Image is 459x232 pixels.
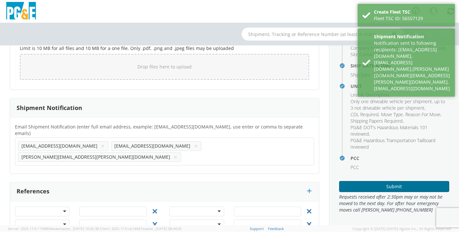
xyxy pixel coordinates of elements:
span: Move Type [381,111,403,117]
h4: PCC [351,156,449,161]
span: Site Contact [351,51,376,57]
h5: Limit is 10 MB for all files and 10 MB for a one file. Only .pdf, .png and .jpeg files may be upl... [20,46,309,51]
div: Create Fleet TSC [374,9,450,15]
a: Feedback [268,226,284,231]
span: Unit # [351,92,363,98]
button: × [194,142,198,150]
span: Company Name [351,45,383,51]
li: , [351,92,364,98]
li: , [351,51,376,58]
button: × [101,142,105,150]
li: , [351,124,448,137]
h3: References [17,189,49,195]
h3: Shipment Notification [17,105,82,111]
h4: Unit [351,84,449,89]
span: Requests received after 2:30pm may or may not be moved to the next day. For after hour emergency ... [339,194,449,213]
div: Shipment Notification [374,33,450,40]
div: Fleet TSC ID: 56557129 [374,15,450,22]
div: Notification sent to following recipients: [EMAIL_ADDRESS][DOMAIN_NAME],[EMAIL_ADDRESS][DOMAIN_NA... [374,40,450,92]
li: , [351,45,384,51]
button: Submit [339,181,449,192]
span: Drop files here to upload [137,64,192,70]
img: pge-logo-06675f144f4cfa6a6814.png [5,2,37,21]
li: , [351,98,448,111]
li: , [351,118,403,124]
span: Copyright © [DATE]-[DATE] Agistix Inc., All Rights Reserved [352,226,451,231]
span: master, [DATE] 10:32:38 [59,226,99,231]
a: Support [250,226,264,231]
h4: Ship Date & Time [351,63,449,68]
span: [PERSON_NAME][EMAIL_ADDRESS][PERSON_NAME][DOMAIN_NAME] [21,154,170,160]
button: × [174,153,178,161]
span: PG&E DOT's Hazardous Materials 101 reviewed [351,124,427,137]
span: Only one driveable vehicle per shipment, up to 3 not driveable vehicle per shipment [351,98,445,111]
input: Shipment, Tracking or Reference Number (at least 4 chars) [242,28,404,41]
span: Reason For Move [405,111,440,117]
span: CDL Required [351,111,378,117]
span: Shipping Papers Required [351,118,402,124]
span: [EMAIL_ADDRESS][DOMAIN_NAME] [21,143,97,149]
span: master, [DATE] 08:44:05 [142,226,182,231]
li: , [381,111,404,118]
span: PCC [351,164,359,170]
span: Ship Date [351,72,370,78]
span: [EMAIL_ADDRESS][DOMAIN_NAME] [115,143,191,149]
span: Server: 2025.17.0-1194904eeae [8,226,99,231]
span: Email Shipment Notification (enter full email address, example: jdoe01@agistix.com, use enter or ... [15,124,303,136]
li: , [351,72,371,78]
span: Client: 2025.17.0-cb14447 [100,226,182,231]
span: PG&E Hazardous Transportation Tailboard reviewed [351,137,435,150]
li: , [351,111,379,118]
li: , [405,111,441,118]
